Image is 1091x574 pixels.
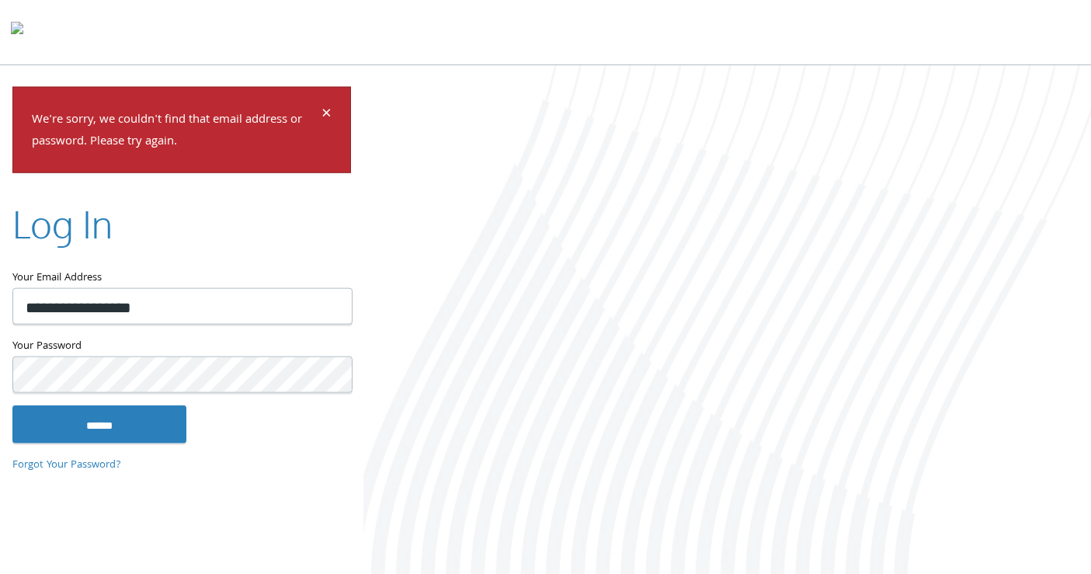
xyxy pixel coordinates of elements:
[321,106,332,124] button: Dismiss alert
[12,456,121,473] a: Forgot Your Password?
[11,16,23,47] img: todyl-logo-dark.svg
[321,99,332,130] span: ×
[12,337,351,357] label: Your Password
[12,198,113,250] h2: Log In
[32,109,319,154] p: We're sorry, we couldn't find that email address or password. Please try again.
